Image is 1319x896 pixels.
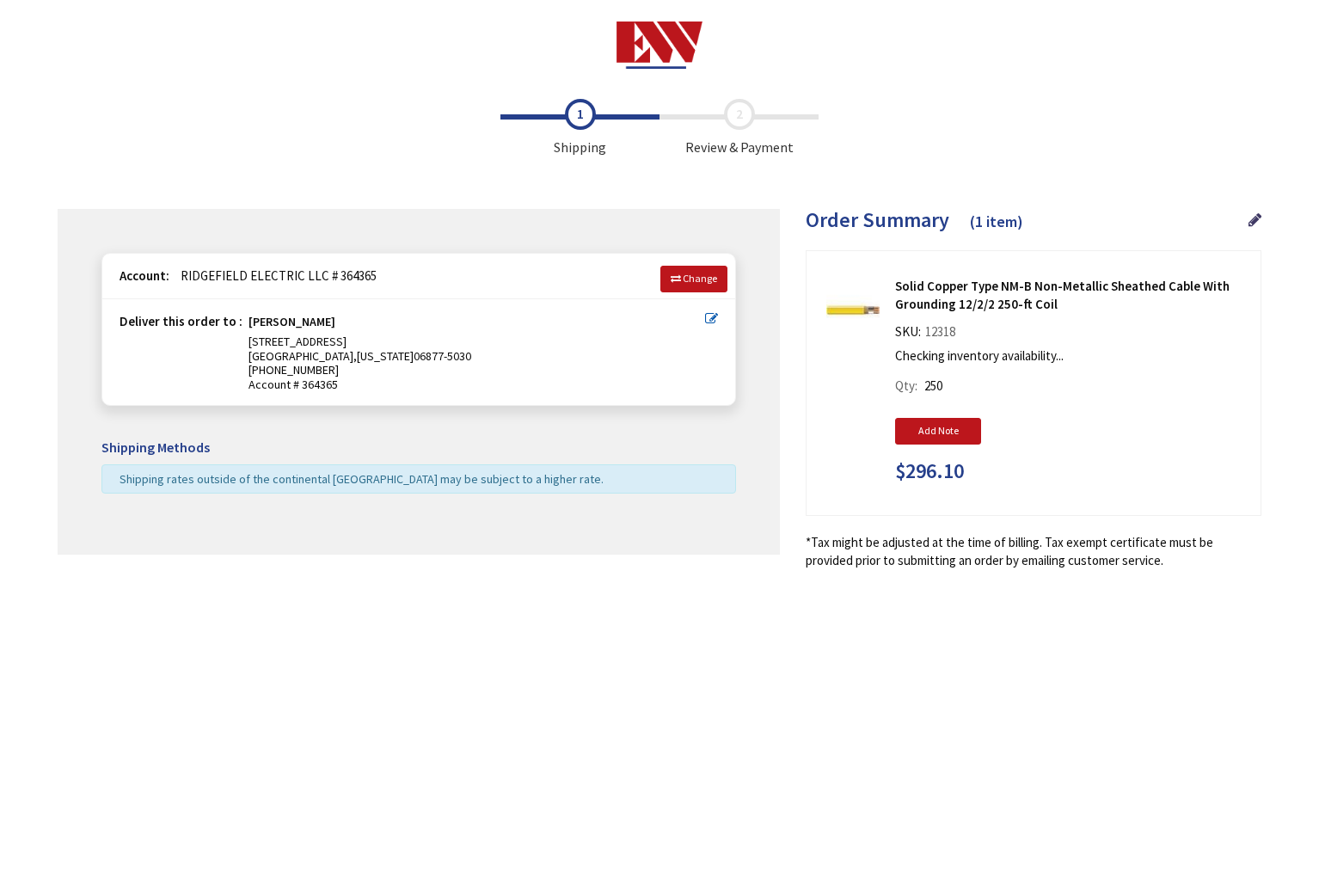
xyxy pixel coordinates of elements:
[921,323,960,340] span: 12318
[970,212,1023,231] span: (1 item)
[895,460,964,482] span: $296.10
[806,206,949,233] span: Order Summary
[248,377,705,392] span: Account # 364365
[120,471,604,487] span: Shipping rates outside of the continental [GEOGRAPHIC_DATA] may be subject to a higher rate.
[120,267,169,284] strong: Account:
[895,277,1248,314] strong: Solid Copper Type NM-B Non-Metallic Sheathed Cable With Grounding 12/2/2 250-ft Coil
[659,99,819,157] span: Review & Payment
[248,334,347,349] span: [STREET_ADDRESS]
[924,377,942,394] span: 250
[895,347,1239,365] p: Checking inventory availability...
[101,440,736,456] h5: Shipping Methods
[414,348,471,364] span: 06877-5030
[826,284,880,337] img: Solid Copper Type NM-B Non-Metallic Sheathed Cable With Grounding 12/2/2 250-ft Coil
[683,272,717,285] span: Change
[500,99,659,157] span: Shipping
[617,21,703,69] img: Electrical Wholesalers, Inc.
[248,348,357,364] span: [GEOGRAPHIC_DATA],
[660,266,727,292] a: Change
[248,315,335,334] strong: [PERSON_NAME]
[357,348,414,364] span: [US_STATE]
[895,322,960,347] div: SKU:
[172,267,377,284] span: RIDGEFIELD ELECTRIC LLC # 364365
[248,362,339,377] span: [PHONE_NUMBER]
[895,377,915,394] span: Qty
[806,533,1261,570] : *Tax might be adjusted at the time of billing. Tax exempt certificate must be provided prior to s...
[120,313,242,329] strong: Deliver this order to :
